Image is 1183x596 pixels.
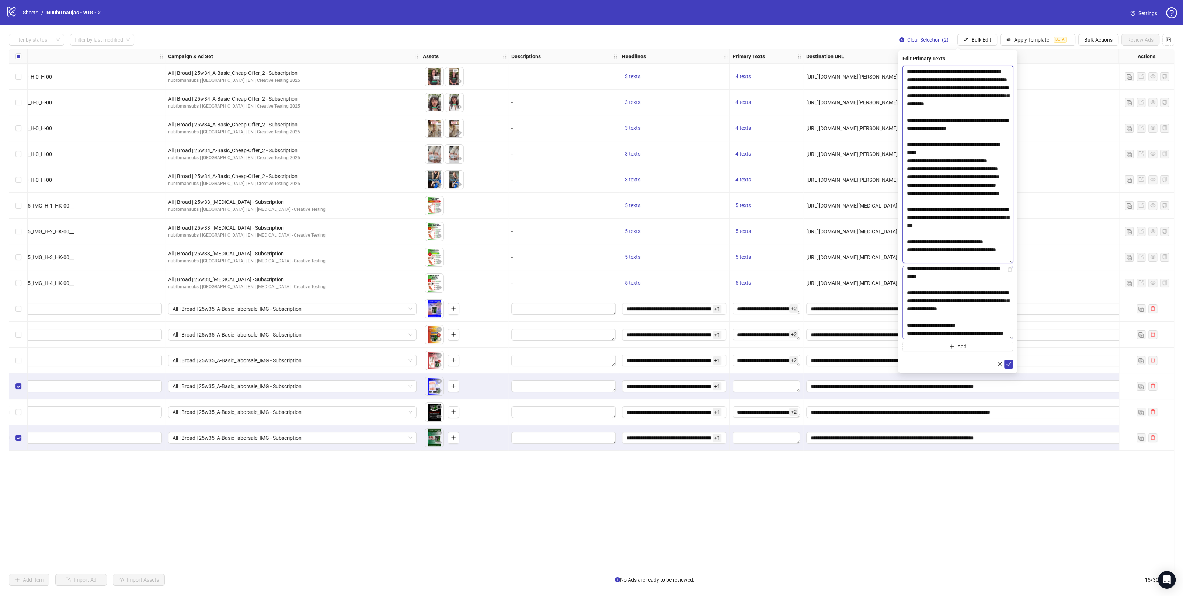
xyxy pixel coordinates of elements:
div: Edit values [733,432,800,444]
button: 5 texts [733,227,754,236]
img: Asset 1 [425,196,443,215]
button: Duplicate [1137,304,1145,313]
div: nubfbmansubs | [GEOGRAPHIC_DATA] | EN | [MEDICAL_DATA] - Creative Testing [168,258,417,265]
button: 5 texts [733,253,754,262]
button: Preview [435,412,443,421]
span: Bulk Actions [1084,37,1113,43]
span: All | Broad | 25w35_A-Basic_laborsale_IMG - Subscription [173,381,412,392]
div: All | Broad | 25w34_A-Basic_Cheap-Offer_2 - Subscription [168,95,417,103]
strong: Headlines [622,52,646,60]
span: close-circle [436,379,442,384]
button: Preview [455,77,463,86]
div: Edit values [733,355,800,366]
span: close-circle [436,353,442,358]
span: eye [436,414,442,419]
div: Edit values [511,432,616,444]
span: + 2 [789,356,798,364]
span: eye [1150,125,1155,130]
span: - [511,74,513,80]
span: holder [414,54,419,59]
span: 5 texts [735,202,751,208]
button: Add [448,380,459,392]
img: Asset 1 [425,300,443,318]
button: Duplicate [1137,408,1145,416]
div: Select row 5 [9,167,28,193]
span: - [511,177,513,183]
span: close-circle [899,37,904,42]
div: Select row 13 [9,373,28,399]
button: Preview [455,154,463,163]
button: Duplicate [1125,279,1134,287]
span: holder [507,54,512,59]
div: Edit values [511,406,616,418]
span: export [1138,177,1144,182]
span: [URL][DOMAIN_NAME][PERSON_NAME] [806,177,898,183]
button: Duplicate [1125,227,1134,236]
span: eye [436,156,442,161]
span: holder [502,54,507,59]
div: Edit values [622,380,726,392]
li: / [41,8,44,17]
button: 3 texts [622,72,643,81]
span: holder [728,54,734,59]
span: + 1 [713,408,721,416]
div: Select row 4 [9,141,28,167]
span: eye [436,182,442,187]
div: nubfbmansubs | [GEOGRAPHIC_DATA] | EN | [MEDICAL_DATA] - Creative Testing [168,232,417,239]
button: Preview [435,438,443,447]
span: - [511,100,513,105]
button: Duplicate [1125,150,1134,158]
span: - [511,125,513,131]
span: export [1138,254,1144,259]
span: close [997,362,1002,367]
img: Asset 1 [425,145,443,163]
span: + 2 [789,330,798,338]
img: Asset 1 [425,403,443,421]
span: plus [451,409,456,414]
strong: Actions [1138,52,1155,60]
div: Select row 7 [9,219,28,244]
span: eye [436,208,442,213]
button: 5 texts [733,201,754,210]
span: holder [723,54,728,59]
span: delete [1007,267,1012,272]
span: [URL][DOMAIN_NAME][PERSON_NAME] [806,151,898,157]
strong: Campaign & Ad Set [168,52,213,60]
div: nubfbmansubs | [GEOGRAPHIC_DATA] | EN | Creative Testing 2025 [168,129,417,136]
img: Asset 1 [425,171,443,189]
div: Resize Descriptions column [617,49,619,63]
button: Bulk Edit [957,34,997,46]
span: eye [436,233,442,238]
span: [URL][DOMAIN_NAME][MEDICAL_DATA] [806,203,897,209]
button: Delete [435,325,443,334]
div: Resize Ad Name column [163,49,165,63]
span: eye [456,79,462,84]
button: Add Item [9,574,49,586]
button: Duplicate [1125,72,1134,81]
button: 4 texts [733,72,754,81]
span: holder [159,54,164,59]
span: eye [1150,280,1155,285]
button: Duplicate [1125,124,1134,133]
button: Add [448,303,459,315]
div: All | Broad | 25w33_[MEDICAL_DATA] - Subscription [168,250,417,258]
img: Asset 1 [425,377,443,395]
button: Preview [435,180,443,189]
span: 5 texts [735,228,751,234]
span: 3 texts [625,177,640,182]
div: nubfbmansubs | [GEOGRAPHIC_DATA] | EN | Creative Testing 2025 [168,103,417,110]
button: Preview [455,180,463,189]
span: 3 texts [625,73,640,79]
div: Edit values [622,432,726,444]
span: eye [436,130,442,135]
button: Delete [435,429,443,438]
button: Preview [455,103,463,112]
span: [URL][DOMAIN_NAME][PERSON_NAME] [806,74,898,80]
button: Duplicate [1137,330,1145,339]
span: 3 texts [625,151,640,157]
div: All | Broad | 25w34_A-Basic_Cheap-Offer_2 - Subscription [168,121,417,129]
span: eye [436,311,442,316]
span: eye [436,79,442,84]
button: Duplicate [1137,356,1145,365]
div: nubfbmansubs | [GEOGRAPHIC_DATA] | EN | [MEDICAL_DATA] - Creative Testing [168,283,417,290]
